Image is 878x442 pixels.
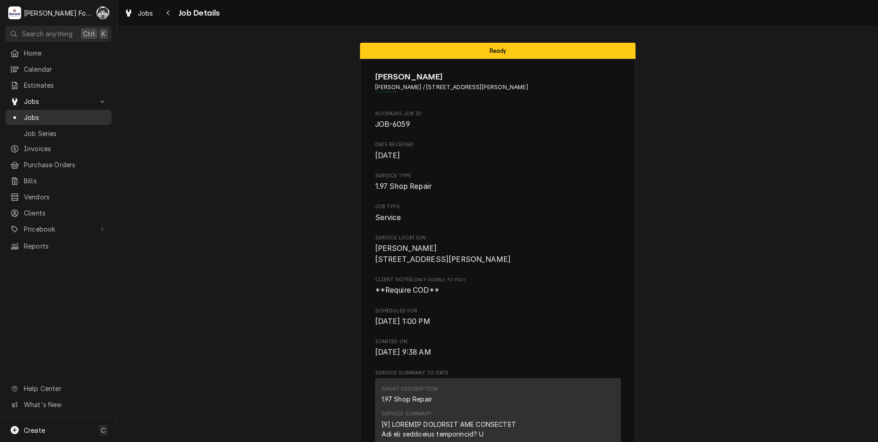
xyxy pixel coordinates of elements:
span: Jobs [24,113,107,122]
span: Date Received [375,150,621,161]
span: Name [375,71,621,83]
a: Go to Help Center [6,381,112,396]
a: Purchase Orders [6,157,112,172]
span: Started On [375,347,621,358]
a: Jobs [6,110,112,125]
a: Bills [6,173,112,188]
span: Job Type [375,212,621,223]
div: Short Description [382,385,438,393]
span: Purchase Orders [24,160,107,170]
span: Jobs [24,96,93,106]
span: Service Summary To Date [375,369,621,377]
span: Invoices [24,144,107,153]
a: Calendar [6,62,112,77]
div: Service Location [375,234,621,265]
span: [object Object] [375,285,621,296]
span: Job Details [176,7,220,19]
div: M [8,6,21,19]
a: Go to Pricebook [6,221,112,237]
a: Clients [6,205,112,221]
span: Scheduled For [375,307,621,315]
span: [DATE] 1:00 PM [375,317,430,326]
a: Home [6,45,112,61]
span: Service Location [375,234,621,242]
span: What's New [24,400,106,409]
span: Job Type [375,203,621,210]
div: Scheduled For [375,307,621,327]
span: K [101,29,106,39]
span: 1.97 Shop Repair [375,182,432,191]
div: [object Object] [375,276,621,296]
div: Service Type [375,172,621,192]
div: Status [360,43,636,59]
span: C [101,425,106,435]
a: Estimates [6,78,112,93]
span: Vendors [24,192,107,202]
a: Go to Jobs [6,94,112,109]
span: Roopairs Job ID [375,110,621,118]
span: JOB-6059 [375,120,410,129]
span: Service Type [375,181,621,192]
div: Started On [375,338,621,358]
div: Chris Murphy (103)'s Avatar [96,6,109,19]
div: Date Received [375,141,621,161]
div: Roopairs Job ID [375,110,621,130]
a: Vendors [6,189,112,204]
span: Ready [490,48,506,54]
div: 1.97 Shop Repair [382,394,433,404]
a: Invoices [6,141,112,156]
a: Reports [6,238,112,254]
span: Started On [375,338,621,346]
span: Service [375,213,401,222]
span: Client Notes [375,276,621,283]
span: [DATE] 9:38 AM [375,348,431,357]
span: Calendar [24,64,107,74]
div: Client Information [375,71,621,99]
a: Jobs [120,6,157,21]
div: [PERSON_NAME] Food Equipment Service [24,8,91,18]
span: Bills [24,176,107,186]
span: Service Type [375,172,621,180]
span: Scheduled For [375,316,621,327]
div: Service Summary [382,410,432,418]
span: Home [24,48,107,58]
span: Help Center [24,384,106,393]
span: Job Series [24,129,107,138]
span: Ctrl [83,29,95,39]
span: [DATE] [375,151,400,160]
span: [PERSON_NAME] [STREET_ADDRESS][PERSON_NAME] [375,244,511,264]
span: Estimates [24,80,107,90]
span: Address [375,83,621,91]
button: Navigate back [161,6,176,20]
span: Create [24,426,45,434]
span: Date Received [375,141,621,148]
div: C( [96,6,109,19]
div: Job Type [375,203,621,223]
span: Roopairs Job ID [375,119,621,130]
a: Go to What's New [6,397,112,412]
span: Reports [24,241,107,251]
span: (Only Visible to You) [413,277,465,282]
span: Clients [24,208,107,218]
span: Service Location [375,243,621,265]
span: Jobs [138,8,153,18]
div: Marshall Food Equipment Service's Avatar [8,6,21,19]
span: Pricebook [24,224,93,234]
a: Job Series [6,126,112,141]
span: Search anything [22,29,73,39]
button: Search anythingCtrlK [6,26,112,42]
